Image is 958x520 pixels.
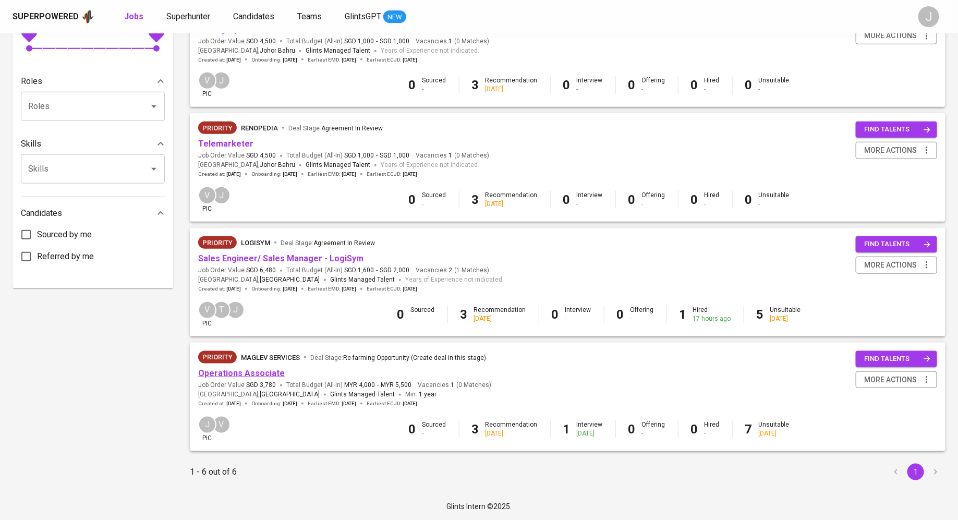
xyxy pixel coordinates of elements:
[422,191,446,209] div: Sourced
[422,420,446,438] div: Sourced
[759,85,790,94] div: -
[411,315,435,323] div: -
[397,307,405,322] b: 0
[246,37,276,46] span: SGD 4,500
[212,301,231,319] div: T
[381,381,411,390] span: MYR 5,500
[745,422,753,437] b: 7
[212,416,231,434] div: V
[198,352,237,362] span: Priority
[345,11,381,21] span: GlintsGPT
[198,416,216,443] div: pic
[472,78,479,92] b: 3
[251,285,297,293] span: Onboarding :
[198,238,237,248] span: Priority
[166,11,210,21] span: Superhunter
[705,429,720,438] div: -
[342,285,356,293] span: [DATE]
[308,285,356,293] span: Earliest EMD :
[691,422,698,437] b: 0
[856,351,937,367] button: find talents
[21,203,165,224] div: Candidates
[405,391,436,398] span: Min.
[124,10,145,23] a: Jobs
[198,285,241,293] span: Created at :
[27,27,31,34] span: 0
[472,422,479,437] b: 3
[13,11,79,23] div: Superpowered
[342,56,356,64] span: [DATE]
[198,122,237,134] div: New Job received from Demand Team
[226,171,241,178] span: [DATE]
[198,151,276,160] span: Job Order Value
[21,75,42,88] p: Roles
[617,307,624,322] b: 0
[864,124,931,136] span: find talents
[198,416,216,434] div: J
[37,250,94,263] span: Referred by me
[198,71,216,90] div: V
[460,307,468,322] b: 3
[198,236,237,249] div: New Job received from Demand Team
[907,464,924,480] button: page 1
[241,354,300,361] span: Maglev Services
[705,76,720,94] div: Hired
[198,400,241,407] span: Created at :
[380,151,409,160] span: SGD 1,000
[383,12,406,22] span: NEW
[198,275,320,285] span: [GEOGRAPHIC_DATA] ,
[198,381,276,390] span: Job Order Value
[864,259,917,272] span: more actions
[864,238,931,250] span: find talents
[577,420,603,438] div: Interview
[283,400,297,407] span: [DATE]
[577,429,603,438] div: [DATE]
[198,301,216,328] div: pic
[630,315,654,323] div: -
[251,400,297,407] span: Onboarding :
[486,76,538,94] div: Recommendation
[198,390,320,400] span: [GEOGRAPHIC_DATA] ,
[212,186,231,204] div: J
[856,257,937,274] button: more actions
[198,123,237,134] span: Priority
[403,56,417,64] span: [DATE]
[198,56,241,64] span: Created at :
[864,29,917,42] span: more actions
[856,122,937,138] button: find talents
[367,400,417,407] span: Earliest ECJD :
[281,239,375,247] span: Deal Stage :
[21,71,165,92] div: Roles
[864,373,917,386] span: more actions
[226,301,245,319] div: J
[330,276,395,283] span: Glints Managed Talent
[198,37,276,46] span: Job Order Value
[409,78,416,92] b: 0
[642,420,665,438] div: Offering
[344,381,375,390] span: MYR 4,000
[447,151,452,160] span: 1
[628,422,636,437] b: 0
[474,306,526,323] div: Recommendation
[310,354,486,361] span: Deal Stage :
[577,200,603,209] div: -
[367,171,417,178] span: Earliest ECJD :
[283,56,297,64] span: [DATE]
[345,10,406,23] a: GlintsGPT NEW
[344,37,374,46] span: SGD 1,000
[628,78,636,92] b: 0
[343,354,486,361] span: Re-farming Opportunity (Create deal in this stage)
[241,239,270,247] span: LogiSYM
[321,125,383,132] span: Agreement In Review
[628,192,636,207] b: 0
[251,171,297,178] span: Onboarding :
[486,200,538,209] div: [DATE]
[759,420,790,438] div: Unsuitable
[552,307,559,322] b: 0
[283,171,297,178] span: [DATE]
[563,192,571,207] b: 0
[367,56,417,64] span: Earliest ECJD :
[693,315,731,323] div: 17 hours ago
[286,151,409,160] span: Total Budget (All-In)
[422,76,446,94] div: Sourced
